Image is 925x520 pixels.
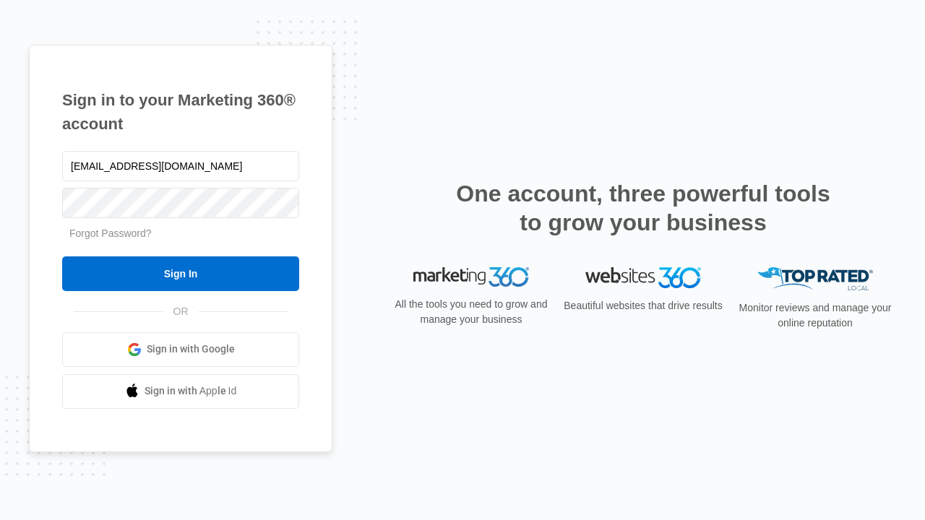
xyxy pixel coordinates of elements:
[62,88,299,136] h1: Sign in to your Marketing 360® account
[390,297,552,327] p: All the tools you need to grow and manage your business
[452,179,835,237] h2: One account, three powerful tools to grow your business
[147,342,235,357] span: Sign in with Google
[163,304,199,319] span: OR
[62,256,299,291] input: Sign In
[145,383,237,399] span: Sign in with Apple Id
[413,267,529,287] img: Marketing 360
[562,298,724,313] p: Beautiful websites that drive results
[69,227,152,239] a: Forgot Password?
[62,374,299,409] a: Sign in with Apple Id
[62,151,299,181] input: Email
[585,267,701,288] img: Websites 360
[757,267,873,291] img: Top Rated Local
[62,332,299,367] a: Sign in with Google
[734,300,896,331] p: Monitor reviews and manage your online reputation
